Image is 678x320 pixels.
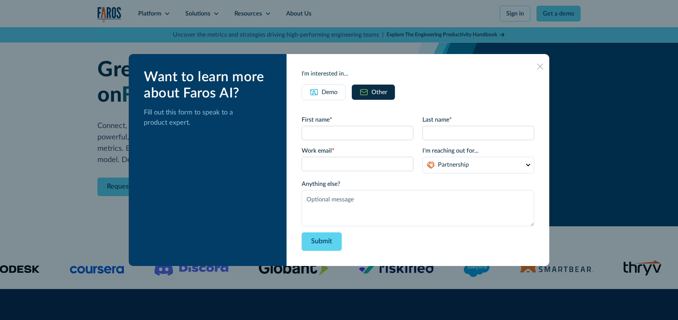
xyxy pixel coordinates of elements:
[371,88,387,97] div: Other
[302,115,534,251] form: Email Form
[422,146,534,155] label: I'm reaching out for...
[322,88,337,97] div: Demo
[144,69,274,102] div: Want to learn more about Faros AI?
[302,232,342,251] input: Submit
[302,146,413,155] label: Work email
[302,179,534,189] label: Anything else?
[302,115,413,124] label: First name
[302,69,534,78] div: I'm interested in...
[422,115,534,124] label: Last name
[144,108,274,128] p: Fill out this form to speak to a product expert.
